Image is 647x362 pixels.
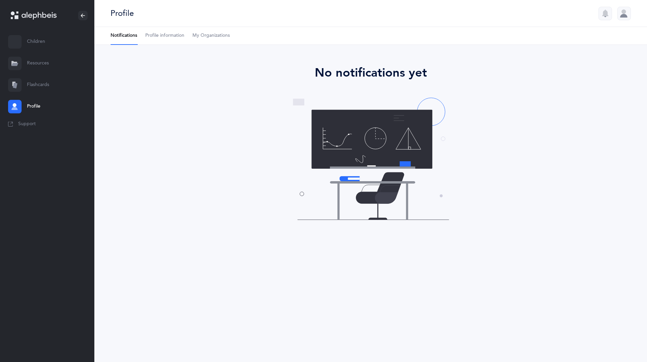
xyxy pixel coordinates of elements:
[291,95,451,222] img: staff-no-result.svg
[236,64,505,82] div: No notifications yet
[111,8,134,19] div: Profile
[18,121,36,128] span: Support
[145,32,184,39] span: Profile information
[192,32,230,39] span: My Organizations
